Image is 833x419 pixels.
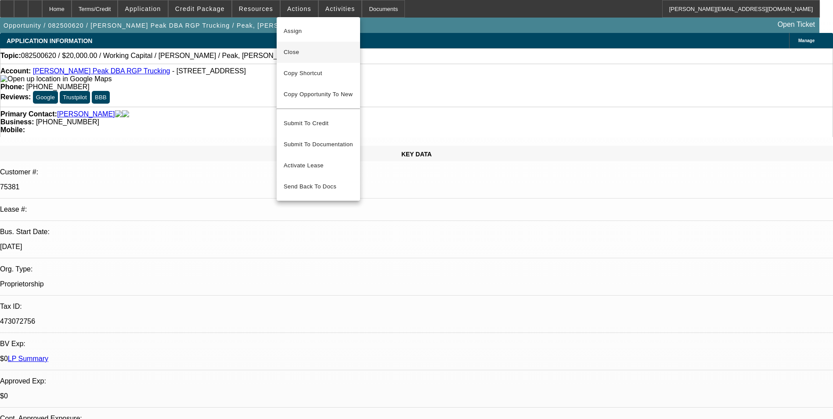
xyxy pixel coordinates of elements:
[284,91,353,98] span: Copy Opportunity To New
[284,181,353,192] span: Send Back To Docs
[284,118,353,129] span: Submit To Credit
[284,26,353,36] span: Assign
[284,68,353,79] span: Copy Shortcut
[284,139,353,150] span: Submit To Documentation
[284,160,353,171] span: Activate Lease
[284,47,353,58] span: Close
